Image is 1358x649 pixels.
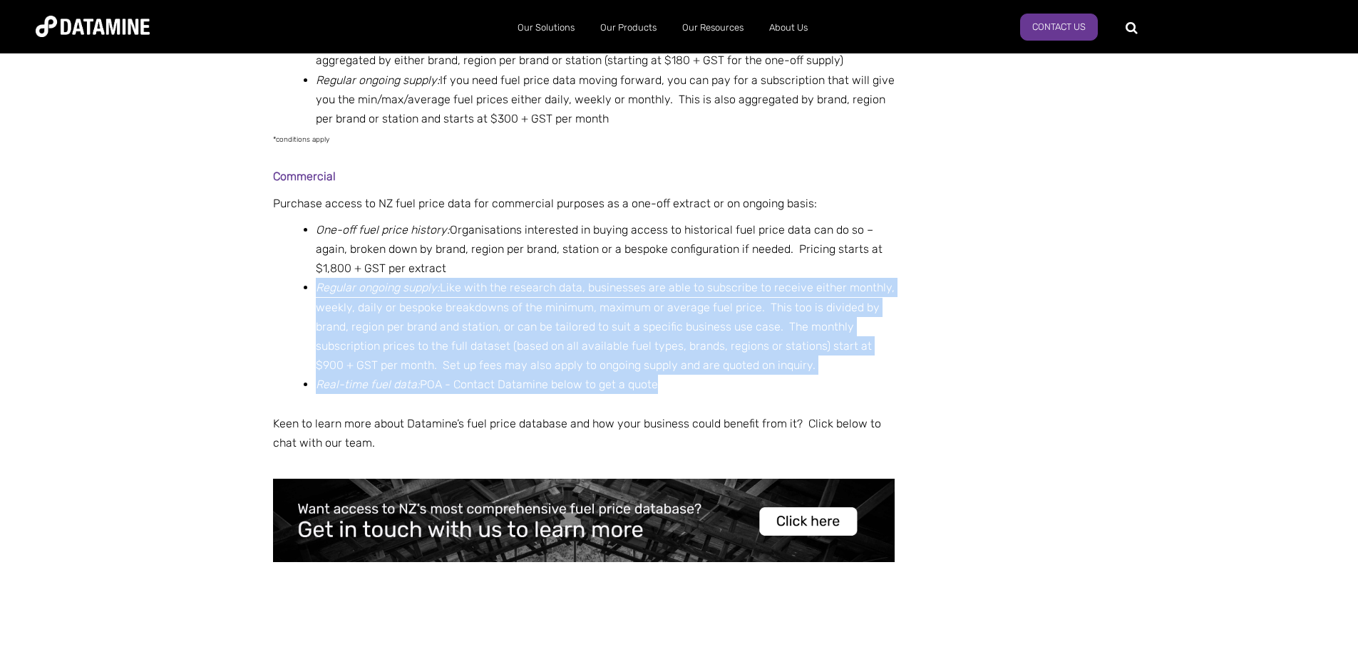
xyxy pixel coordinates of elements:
a: Our Solutions [505,9,587,46]
p: Purchase access to NZ fuel price data for commercial purposes as a one-off extract or on ongoing ... [273,194,895,213]
li: ontact Datamine below to get a quote [316,375,895,394]
span: Like with the research data, businesses are able to subscribe to receive either monthly, weekly, ... [316,281,895,372]
a: About Us [756,9,821,46]
a: Contact us [1020,14,1098,41]
span: POA - C [316,378,461,391]
span: If you need fuel price data moving forward, you can pay for a subscription that will give you the... [316,73,895,125]
strong: Commercial [273,170,336,183]
em: One-off fuel price history: [316,223,450,237]
span: *conditions apply [273,135,329,144]
a: Our Resources [669,9,756,46]
img: Datamine [36,16,150,37]
span: Organisations interested in buying access to historical fuel price data can do so – again, broken... [316,223,883,275]
img: New call-to-action [273,479,895,561]
a: Our Products [587,9,669,46]
em: Regular ongoing supply: [316,73,440,87]
p: Keen to learn more about Datamine’s fuel price database and how your business could benefit from ... [273,414,895,452]
em: Regular ongoing supply: [316,281,440,294]
em: Real-time fuel data: [316,378,420,391]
